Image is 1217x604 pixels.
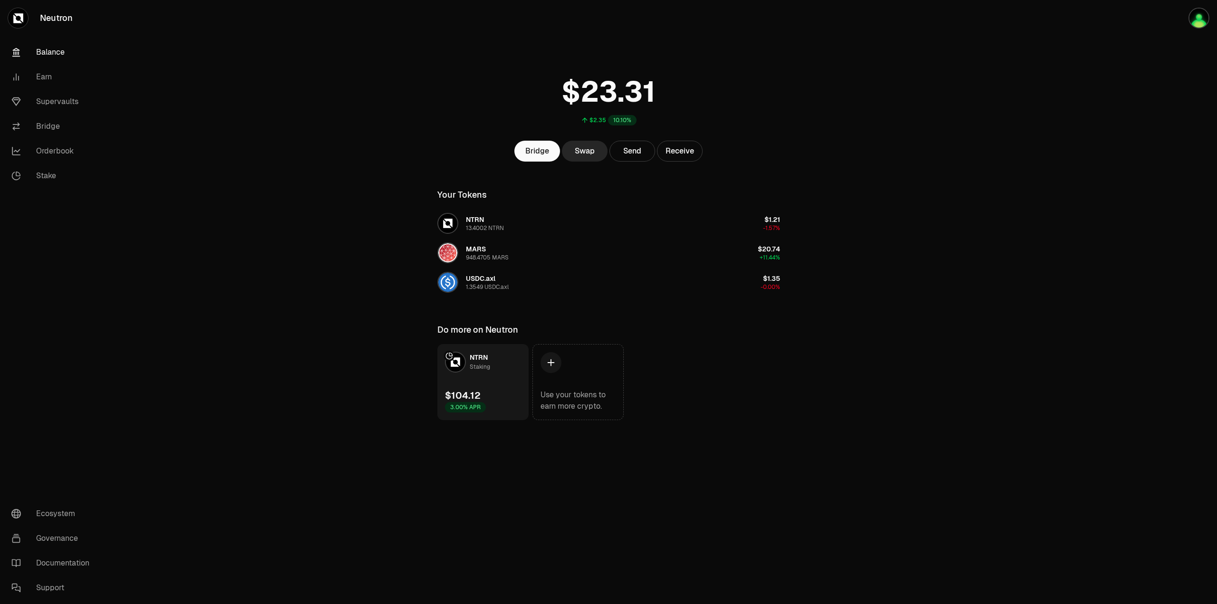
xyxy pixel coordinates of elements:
[541,389,616,412] div: Use your tokens to earn more crypto.
[432,239,786,267] button: MARS LogoMARS948.4705 MARS$20.74+11.44%
[432,209,786,238] button: NTRN LogoNTRN13.4002 NTRN$1.21-1.57%
[1188,8,1209,29] img: Kepler
[466,274,495,283] span: USDC.axl
[466,245,486,253] span: MARS
[764,215,780,224] span: $1.21
[4,526,103,551] a: Governance
[589,116,606,124] div: $2.35
[466,283,509,291] div: 1.3549 USDC.axl
[4,551,103,575] a: Documentation
[4,163,103,188] a: Stake
[4,65,103,89] a: Earn
[761,283,780,291] span: -0.00%
[438,214,457,233] img: NTRN Logo
[4,114,103,139] a: Bridge
[466,215,484,224] span: NTRN
[4,501,103,526] a: Ecosystem
[432,268,786,297] button: USDC.axl LogoUSDC.axl1.3549 USDC.axl$1.35-0.00%
[4,40,103,65] a: Balance
[470,353,488,362] span: NTRN
[763,224,780,232] span: -1.57%
[4,575,103,600] a: Support
[445,402,486,412] div: 3.00% APR
[437,344,529,420] a: NTRN LogoNTRNStaking$104.123.00% APR
[470,362,490,372] div: Staking
[608,115,637,125] div: 10.10%
[437,188,487,201] div: Your Tokens
[657,141,703,162] button: Receive
[763,274,780,283] span: $1.35
[437,323,518,336] div: Do more on Neutron
[466,254,509,261] div: 948.4705 MARS
[4,139,103,163] a: Orderbook
[562,141,608,162] a: Swap
[445,389,481,402] div: $104.12
[446,353,465,372] img: NTRN Logo
[438,273,457,292] img: USDC.axl Logo
[4,89,103,114] a: Supervaults
[466,224,504,232] div: 13.4002 NTRN
[760,254,780,261] span: +11.44%
[609,141,655,162] button: Send
[438,243,457,262] img: MARS Logo
[758,245,780,253] span: $20.74
[532,344,624,420] a: Use your tokens to earn more crypto.
[514,141,560,162] a: Bridge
